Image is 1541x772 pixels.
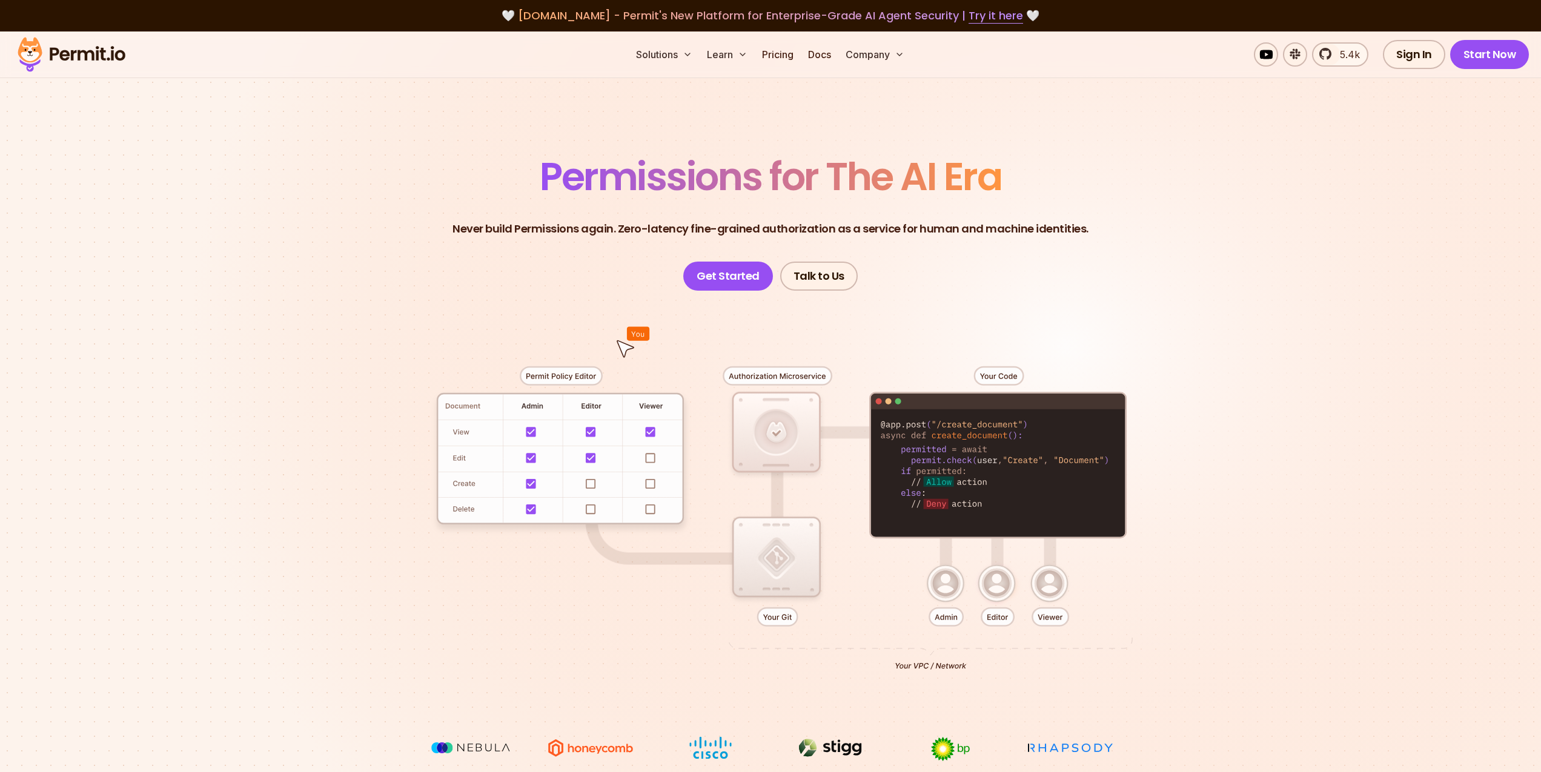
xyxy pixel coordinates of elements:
a: Try it here [969,8,1023,24]
span: Permissions for The AI Era [540,150,1001,203]
a: 5.4k [1312,42,1368,67]
span: 5.4k [1333,47,1360,62]
a: Sign In [1383,40,1445,69]
button: Learn [702,42,752,67]
p: Never build Permissions again. Zero-latency fine-grained authorization as a service for human and... [452,220,1089,237]
a: Pricing [757,42,798,67]
a: Start Now [1450,40,1529,69]
div: 🤍 🤍 [29,7,1512,24]
img: bp [905,736,996,762]
button: Company [841,42,909,67]
a: Docs [803,42,836,67]
span: [DOMAIN_NAME] - Permit's New Platform for Enterprise-Grade AI Agent Security | [518,8,1023,23]
img: Stigg [785,736,876,759]
img: Honeycomb [545,736,636,759]
img: Nebula [425,736,516,759]
button: Solutions [631,42,697,67]
img: Rhapsody Health [1025,736,1116,759]
img: Permit logo [12,34,131,75]
img: Cisco [665,736,756,759]
a: Get Started [683,262,773,291]
a: Talk to Us [780,262,858,291]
